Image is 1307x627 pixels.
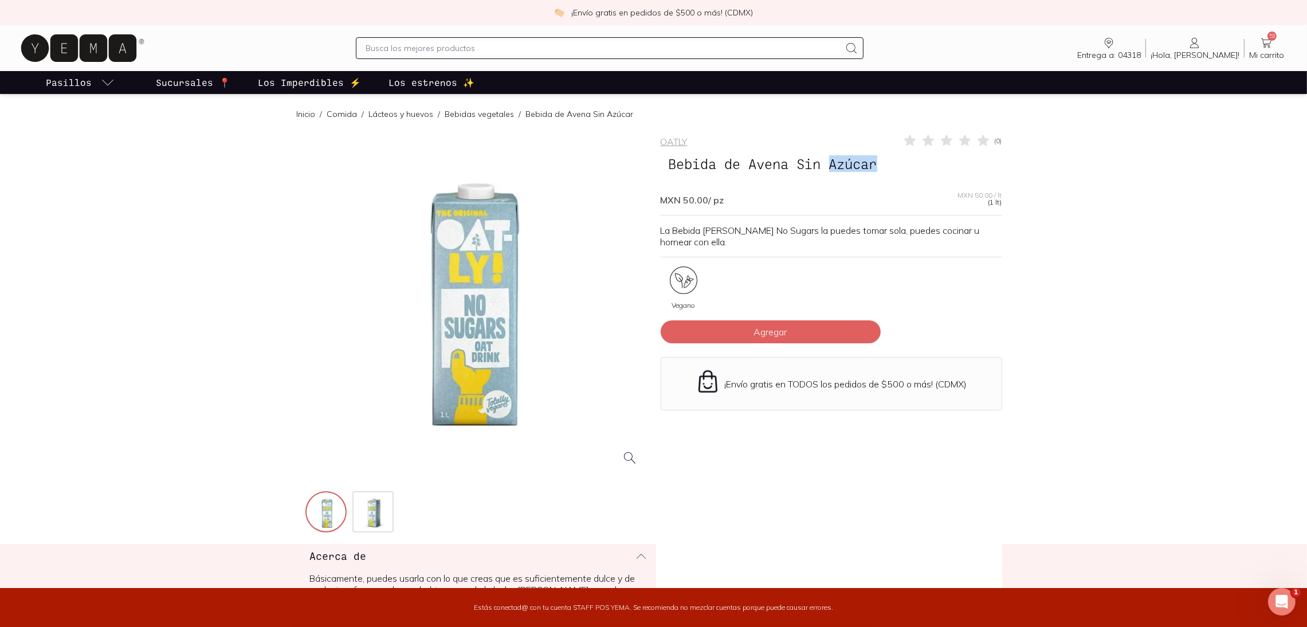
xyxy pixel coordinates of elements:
p: Los estrenos ✨ [388,76,474,89]
img: certificate_86a4b5dc-104e-40e4-a7f8-89b43527f01f=fwebp-q70-w96 [670,267,697,294]
a: Sucursales 📍 [154,71,233,94]
span: ¡Hola, [PERSON_NAME]! [1151,50,1239,60]
img: 33940-bebida-de-avena-sin-azucar-2_5acd5c9b-2c4a-4af9-98cf-2940f2203b2f=fwebp-q70-w256 [354,492,395,534]
span: Agregar [754,326,787,338]
span: 53 [1267,32,1277,41]
a: pasillo-todos-link [44,71,117,94]
p: La Bebida [PERSON_NAME] No Sugars la puedes tomar sola, puedes cocinar u hornear con ella. [661,225,1002,248]
span: / [434,108,445,120]
span: Mi carrito [1249,50,1284,60]
p: Los Imperdibles ⚡️ [258,76,361,89]
span: MXN 50.00 / pz [661,194,724,206]
a: Los estrenos ✨ [386,71,477,94]
button: Agregar [661,320,881,343]
a: ¡Hola, [PERSON_NAME]! [1146,36,1244,60]
iframe: Intercom live chat [1268,588,1296,616]
a: Los Imperdibles ⚡️ [256,71,363,94]
span: 1 [1292,588,1301,597]
a: Bebidas vegetales [445,109,515,119]
a: Lácteos y huevos [369,109,434,119]
p: ¡Envío gratis en TODOS los pedidos de $500 o más! (CDMX) [725,378,967,390]
img: 33940-bebida-de-avena-sin-azucar-1_12be1474-5b25-4c10-8932-199f3cfa513a=fwebp-q70-w256 [307,492,348,534]
p: Bebida de Avena Sin Azúcar [526,108,634,120]
span: MXN 50.00 / lt [958,192,1002,199]
span: (1 lt) [988,199,1002,206]
span: / [515,108,526,120]
a: Comida [327,109,358,119]
span: / [316,108,327,120]
a: Entrega a: 04318 [1073,36,1145,60]
span: Entrega a: 04318 [1077,50,1141,60]
p: ¡Envío gratis en pedidos de $500 o más! (CDMX) [571,7,753,18]
img: Envío [696,369,720,394]
a: 53Mi carrito [1245,36,1289,60]
p: Pasillos [46,76,92,89]
input: Busca los mejores productos [366,41,841,55]
h3: Acerca de [310,548,367,563]
span: Vegano [672,302,695,309]
a: Inicio [297,109,316,119]
a: OATLY [661,136,688,147]
span: / [358,108,369,120]
img: check [554,7,564,18]
span: Bebida de Avena Sin Azúcar [661,153,885,175]
p: Sucursales 📍 [156,76,230,89]
span: ( 0 ) [995,138,1002,144]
